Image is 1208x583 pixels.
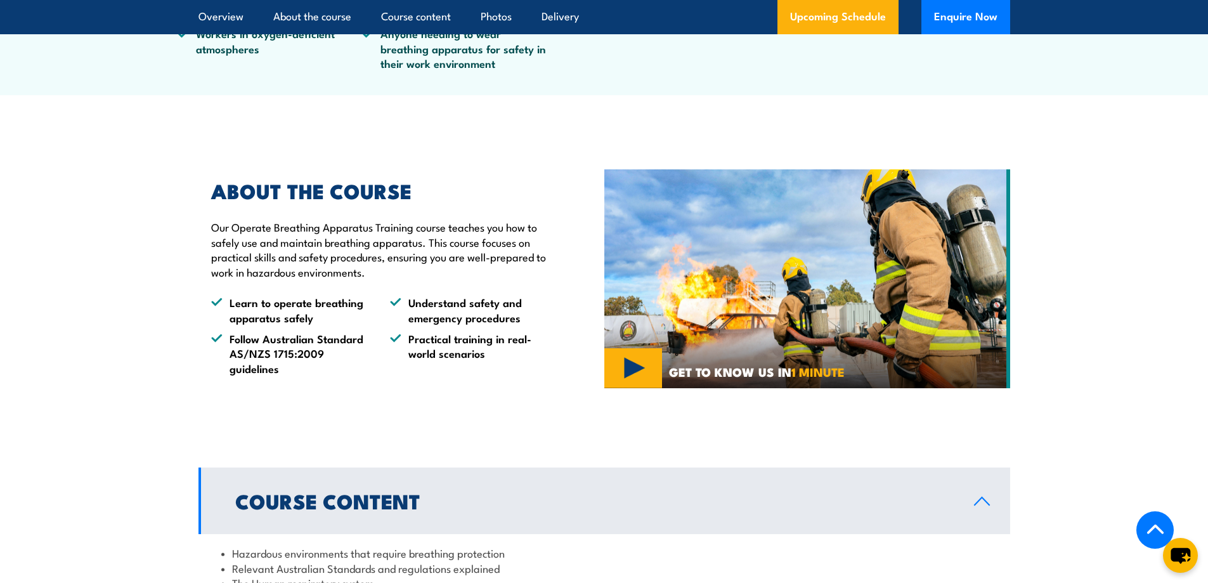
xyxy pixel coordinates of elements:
[604,169,1010,389] img: hero-image
[211,181,546,199] h2: ABOUT THE COURSE
[198,468,1010,534] a: Course Content
[235,492,954,509] h2: Course Content
[390,331,546,376] li: Practical training in real-world scenarios
[390,295,546,325] li: Understand safety and emergency procedures
[362,26,547,70] li: Anyone needing to wear breathing apparatus for safety in their work environment
[211,331,367,376] li: Follow Australian Standard AS/NZS 1715:2009 guidelines
[669,366,845,377] span: GET TO KNOW US IN
[791,362,845,381] strong: 1 MINUTE
[1163,538,1198,573] button: chat-button
[178,26,363,70] li: Workers in oxygen-deficient atmospheres
[211,219,546,279] p: Our Operate Breathing Apparatus Training course teaches you how to safely use and maintain breath...
[221,561,987,575] li: Relevant Australian Standards and regulations explained
[211,295,367,325] li: Learn to operate breathing apparatus safely
[221,546,987,560] li: Hazardous environments that require breathing protection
